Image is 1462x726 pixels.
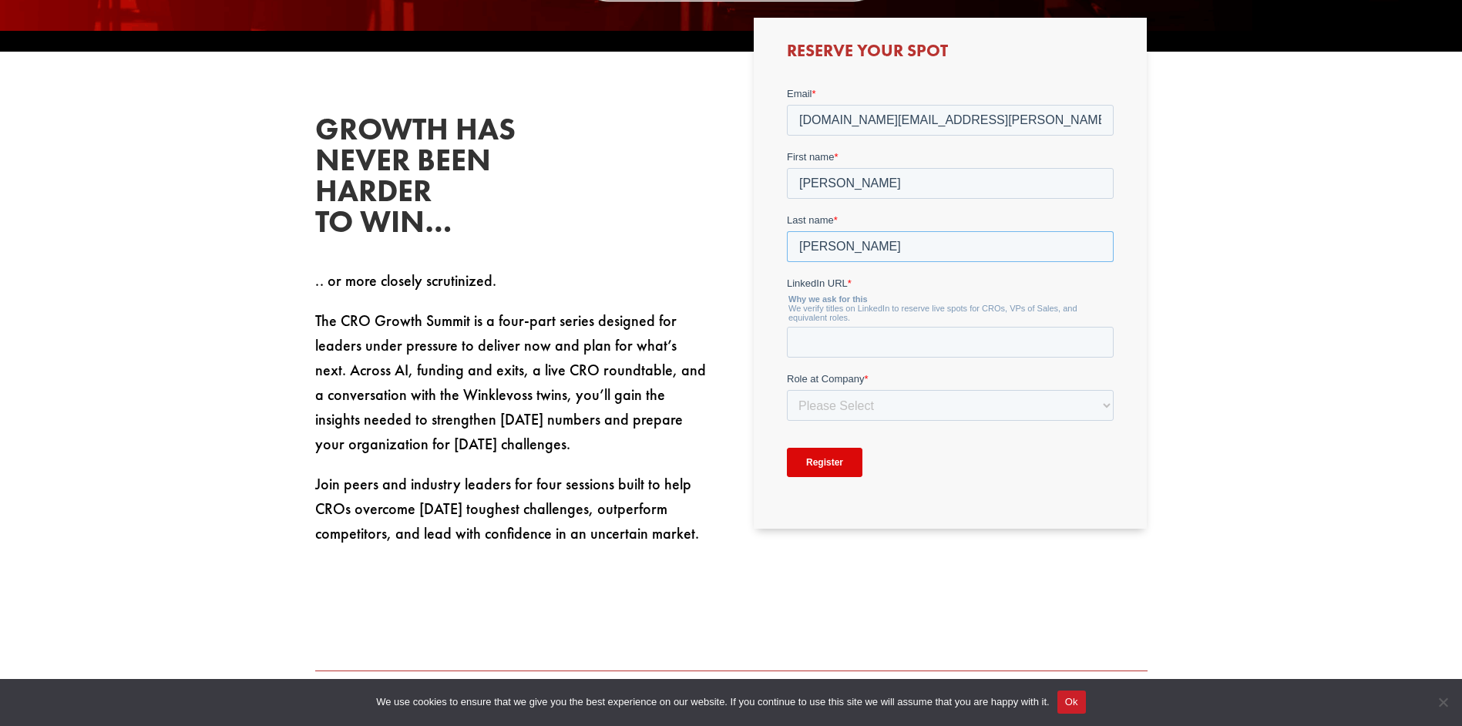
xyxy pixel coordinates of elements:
[315,474,699,543] span: Join peers and industry leaders for four sessions built to help CROs overcome [DATE] toughest cha...
[787,86,1114,504] iframe: Form 0
[376,694,1049,710] span: We use cookies to ensure that we give you the best experience on our website. If you continue to ...
[1435,694,1450,710] span: No
[315,114,546,245] h2: Growth has never been harder to win…
[1057,691,1086,714] button: Ok
[787,42,1114,67] h3: Reserve Your Spot
[315,311,706,454] span: The CRO Growth Summit is a four-part series designed for leaders under pressure to deliver now an...
[315,271,496,291] span: .. or more closely scrutinized.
